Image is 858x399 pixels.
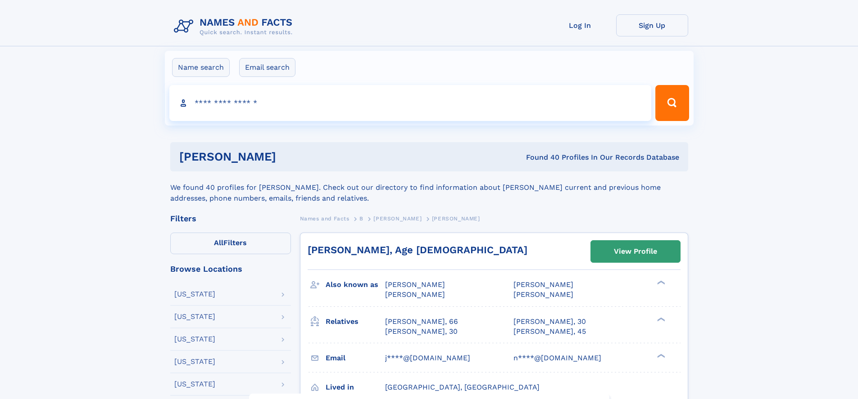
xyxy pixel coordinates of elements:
[172,58,230,77] label: Name search
[170,233,291,254] label: Filters
[513,327,586,336] a: [PERSON_NAME], 45
[359,215,363,222] span: B
[174,381,215,388] div: [US_STATE]
[170,14,300,39] img: Logo Names and Facts
[174,313,215,320] div: [US_STATE]
[170,265,291,273] div: Browse Locations
[544,14,616,36] a: Log In
[170,171,688,204] div: We found 40 profiles for [PERSON_NAME]. Check out our directory to find information about [PERSON...
[401,152,679,162] div: Found 40 Profiles In Our Records Database
[174,358,215,365] div: [US_STATE]
[591,241,680,262] a: View Profile
[214,238,223,247] span: All
[179,151,401,162] h1: [PERSON_NAME]
[373,215,422,222] span: [PERSON_NAME]
[385,327,458,336] a: [PERSON_NAME], 30
[513,290,573,299] span: [PERSON_NAME]
[174,336,215,343] div: [US_STATE]
[614,241,657,262] div: View Profile
[655,280,666,286] div: ❯
[326,350,385,366] h3: Email
[513,280,573,289] span: [PERSON_NAME]
[655,353,666,359] div: ❯
[326,277,385,292] h3: Also known as
[326,314,385,329] h3: Relatives
[308,244,527,256] a: [PERSON_NAME], Age [DEMOGRAPHIC_DATA]
[239,58,295,77] label: Email search
[513,317,586,327] a: [PERSON_NAME], 30
[170,215,291,223] div: Filters
[655,85,689,121] button: Search Button
[300,213,350,224] a: Names and Facts
[174,291,215,298] div: [US_STATE]
[616,14,688,36] a: Sign Up
[385,280,445,289] span: [PERSON_NAME]
[169,85,652,121] input: search input
[326,380,385,395] h3: Lived in
[385,383,540,391] span: [GEOGRAPHIC_DATA], [GEOGRAPHIC_DATA]
[373,213,422,224] a: [PERSON_NAME]
[359,213,363,224] a: B
[385,290,445,299] span: [PERSON_NAME]
[655,316,666,322] div: ❯
[432,215,480,222] span: [PERSON_NAME]
[385,317,458,327] a: [PERSON_NAME], 66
